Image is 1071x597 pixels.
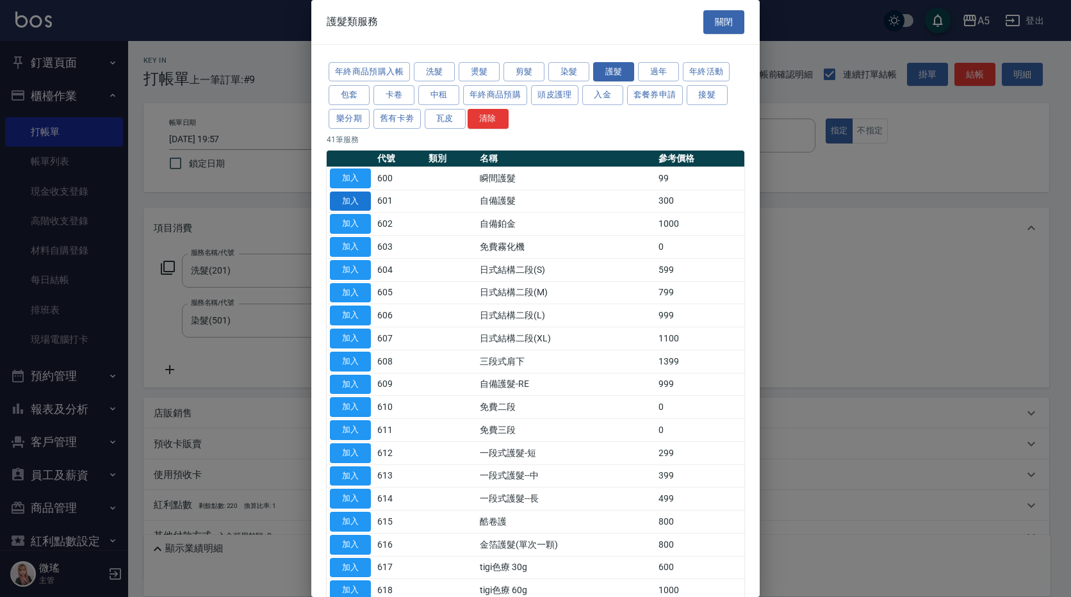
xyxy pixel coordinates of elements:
[477,441,655,464] td: 一段式護髮-短
[418,85,459,105] button: 中租
[330,558,371,578] button: 加入
[477,419,655,442] td: 免費三段
[548,62,589,82] button: 染髮
[655,373,744,396] td: 999
[374,258,425,281] td: 604
[374,419,425,442] td: 611
[330,420,371,440] button: 加入
[374,167,425,190] td: 600
[655,350,744,373] td: 1399
[655,441,744,464] td: 299
[655,167,744,190] td: 99
[468,109,509,129] button: 清除
[593,62,634,82] button: 護髮
[655,258,744,281] td: 599
[373,109,421,129] button: 舊有卡劵
[687,85,728,105] button: 接髮
[327,134,744,145] p: 41 筆服務
[655,213,744,236] td: 1000
[330,466,371,486] button: 加入
[374,281,425,304] td: 605
[655,151,744,167] th: 參考價格
[425,109,466,129] button: 瓦皮
[477,281,655,304] td: 日式結構二段(M)
[655,487,744,511] td: 499
[373,85,414,105] button: 卡卷
[374,350,425,373] td: 608
[330,512,371,532] button: 加入
[655,327,744,350] td: 1100
[330,489,371,509] button: 加入
[374,373,425,396] td: 609
[655,190,744,213] td: 300
[477,258,655,281] td: 日式結構二段(S)
[330,306,371,325] button: 加入
[329,109,370,129] button: 樂分期
[683,62,730,82] button: 年終活動
[477,151,655,167] th: 名稱
[477,533,655,556] td: 金箔護髮(單次一顆)
[374,151,425,167] th: 代號
[463,85,527,105] button: 年終商品預購
[330,260,371,280] button: 加入
[655,304,744,327] td: 999
[330,352,371,372] button: 加入
[655,533,744,556] td: 800
[374,304,425,327] td: 606
[477,213,655,236] td: 自備鉑金
[330,237,371,257] button: 加入
[329,85,370,105] button: 包套
[477,487,655,511] td: 一段式護髮--長
[329,62,410,82] button: 年終商品預購入帳
[330,214,371,234] button: 加入
[655,464,744,487] td: 399
[374,441,425,464] td: 612
[330,397,371,417] button: 加入
[374,511,425,534] td: 615
[638,62,679,82] button: 過年
[459,62,500,82] button: 燙髮
[477,350,655,373] td: 三段式肩下
[414,62,455,82] button: 洗髮
[374,213,425,236] td: 602
[374,487,425,511] td: 614
[330,443,371,463] button: 加入
[374,464,425,487] td: 613
[330,192,371,211] button: 加入
[703,10,744,34] button: 關閉
[531,85,578,105] button: 頭皮護理
[374,556,425,579] td: 617
[330,329,371,348] button: 加入
[503,62,544,82] button: 剪髮
[477,304,655,327] td: 日式結構二段(L)
[330,375,371,395] button: 加入
[655,419,744,442] td: 0
[477,556,655,579] td: tigi色療 30g
[330,535,371,555] button: 加入
[477,190,655,213] td: 自備護髮
[477,511,655,534] td: 酷卷護
[655,396,744,419] td: 0
[374,190,425,213] td: 601
[330,283,371,303] button: 加入
[477,236,655,259] td: 免費霧化機
[582,85,623,105] button: 入金
[330,168,371,188] button: 加入
[655,236,744,259] td: 0
[327,15,378,28] span: 護髮類服務
[655,511,744,534] td: 800
[477,373,655,396] td: 自備護髮-RE
[477,167,655,190] td: 瞬間護髮
[374,236,425,259] td: 603
[655,556,744,579] td: 600
[374,533,425,556] td: 616
[425,151,477,167] th: 類別
[477,327,655,350] td: 日式結構二段(XL)
[627,85,683,105] button: 套餐券申請
[374,396,425,419] td: 610
[655,281,744,304] td: 799
[477,464,655,487] td: 一段式護髮--中
[477,396,655,419] td: 免費二段
[374,327,425,350] td: 607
